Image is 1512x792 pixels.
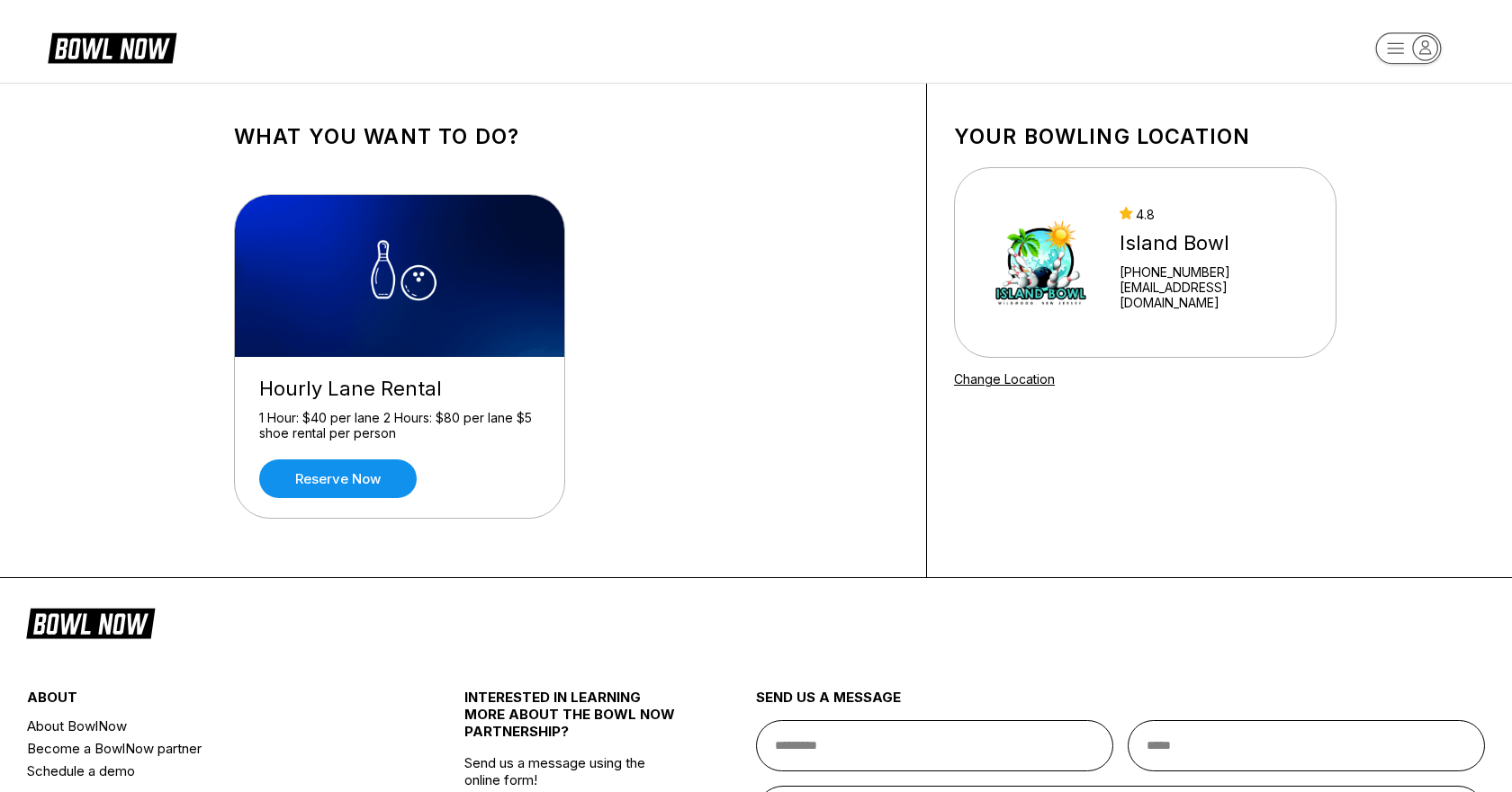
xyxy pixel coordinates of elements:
img: Island Bowl [978,195,1103,330]
div: send us a message [756,689,1485,720]
a: About BowlNow [27,715,391,737]
img: Hourly Lane Rental [235,195,566,357]
h1: What you want to do? [234,124,899,149]
div: Hourly Lane Rental [259,377,540,401]
a: Reserve now [259,459,417,498]
div: 4.8 [1120,207,1312,222]
div: 1 Hour: $40 per lane 2 Hours: $80 per lane $5 shoe rental per person [259,410,540,441]
div: INTERESTED IN LEARNING MORE ABOUT THE BOWL NOW PARTNERSHIP? [464,689,683,754]
a: Become a BowlNow partner [27,737,391,760]
div: Island Bowl [1120,231,1312,255]
a: [EMAIL_ADDRESS][DOMAIN_NAME] [1120,280,1312,310]
div: [PHONE_NUMBER] [1120,264,1312,280]
a: Schedule a demo [27,760,391,782]
div: about [27,689,391,715]
a: Change Location [954,371,1055,387]
h1: Your bowling location [954,124,1336,149]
